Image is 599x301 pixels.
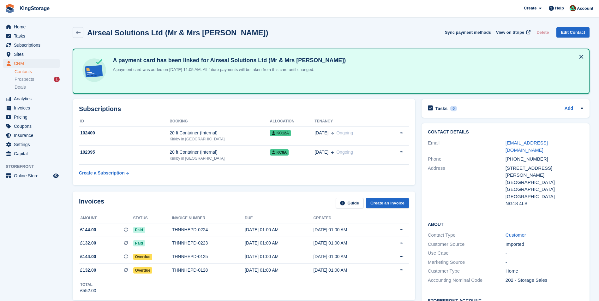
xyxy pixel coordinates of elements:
[313,267,382,274] div: [DATE] 01:00 AM
[565,105,573,112] a: Add
[336,130,353,135] span: Ongoing
[3,140,60,149] a: menu
[3,41,60,50] a: menu
[14,131,52,140] span: Insurance
[3,122,60,131] a: menu
[52,172,60,180] a: Preview store
[3,22,60,31] a: menu
[133,240,145,246] span: Paid
[3,103,60,112] a: menu
[172,227,245,233] div: THNNHEPD-0224
[79,167,129,179] a: Create a Subscription
[555,5,564,11] span: Help
[80,267,96,274] span: £132.00
[15,76,60,83] a: Prospects 1
[15,69,60,75] a: Contacts
[14,50,52,59] span: Sites
[313,253,382,260] div: [DATE] 01:00 AM
[3,32,60,40] a: menu
[270,149,289,156] span: KC8A
[336,150,353,155] span: Ongoing
[3,171,60,180] a: menu
[15,84,60,91] a: Deals
[245,213,313,223] th: Due
[577,5,593,12] span: Account
[428,130,583,135] h2: Contact Details
[428,156,506,163] div: Phone
[506,193,583,200] div: [GEOGRAPHIC_DATA]
[506,241,583,248] div: Imported
[428,139,506,154] div: Email
[15,76,34,82] span: Prospects
[172,267,245,274] div: THNNHEPD-0128
[270,116,315,127] th: Allocation
[314,149,328,156] span: [DATE]
[133,227,145,233] span: Paid
[14,171,52,180] span: Online Store
[110,67,346,73] p: A payment card was added on [DATE] 11:05 AM. All future payments will be taken from this card unt...
[428,165,506,207] div: Address
[170,116,270,127] th: Booking
[245,240,313,246] div: [DATE] 01:00 AM
[79,198,104,208] h2: Invoices
[245,227,313,233] div: [DATE] 01:00 AM
[14,122,52,131] span: Coupons
[17,3,52,14] a: KingStorage
[170,130,270,136] div: 20 ft Container (Internal)
[506,156,583,163] div: [PHONE_NUMBER]
[14,103,52,112] span: Invoices
[506,232,526,238] a: Customer
[245,253,313,260] div: [DATE] 01:00 AM
[3,94,60,103] a: menu
[496,29,524,36] span: View on Stripe
[3,50,60,59] a: menu
[80,287,96,294] div: £552.00
[87,28,268,37] h2: Airseal Solutions Ltd (Mr & Mrs [PERSON_NAME])
[3,59,60,68] a: menu
[170,136,270,142] div: Kirkby in [GEOGRAPHIC_DATA]
[79,213,133,223] th: Amount
[506,179,583,186] div: [GEOGRAPHIC_DATA]
[172,253,245,260] div: THNNHEPD-0125
[80,227,96,233] span: £144.00
[428,232,506,239] div: Contact Type
[506,200,583,207] div: NG18 4LB
[506,250,583,257] div: -
[79,105,409,113] h2: Subscriptions
[524,5,536,11] span: Create
[81,57,108,84] img: card-linked-ebf98d0992dc2aeb22e95c0e3c79077019eb2392cfd83c6a337811c24bc77127.svg
[14,59,52,68] span: CRM
[14,113,52,121] span: Pricing
[14,140,52,149] span: Settings
[428,241,506,248] div: Customer Source
[133,267,153,274] span: Overdue
[170,149,270,156] div: 20 ft Container (Internal)
[79,149,170,156] div: 102395
[54,77,60,82] div: 1
[314,116,385,127] th: Tenancy
[313,240,382,246] div: [DATE] 01:00 AM
[428,250,506,257] div: Use Case
[445,27,491,38] button: Sync payment methods
[110,57,346,64] h4: A payment card has been linked for Airseal Solutions Ltd (Mr & Mrs [PERSON_NAME])
[313,213,382,223] th: Created
[172,240,245,246] div: THNNHEPD-0223
[270,130,291,136] span: KC12A
[428,259,506,266] div: Marketing Source
[133,254,153,260] span: Overdue
[245,267,313,274] div: [DATE] 01:00 AM
[14,22,52,31] span: Home
[366,198,409,208] a: Create an Invoice
[428,268,506,275] div: Customer Type
[3,149,60,158] a: menu
[313,227,382,233] div: [DATE] 01:00 AM
[506,259,583,266] div: -
[3,131,60,140] a: menu
[133,213,172,223] th: Status
[79,116,170,127] th: ID
[534,27,551,38] button: Delete
[506,186,583,193] div: [GEOGRAPHIC_DATA]
[14,32,52,40] span: Tasks
[6,163,63,170] span: Storefront
[506,277,583,284] div: 202 - Storage Sales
